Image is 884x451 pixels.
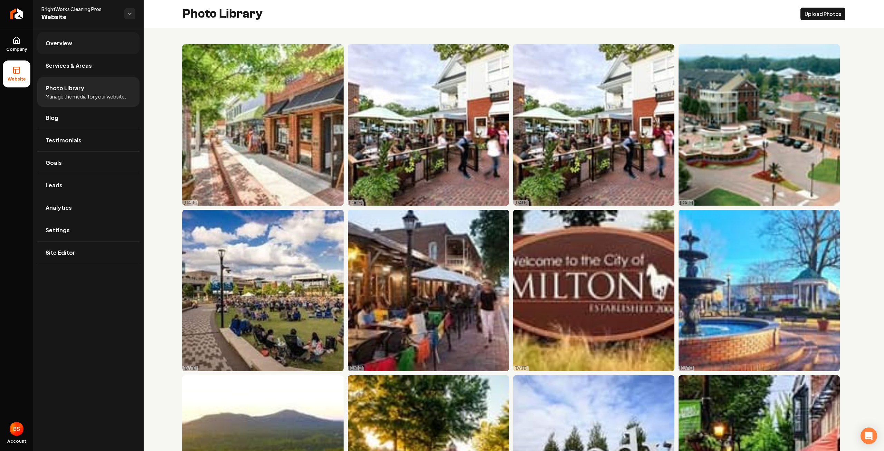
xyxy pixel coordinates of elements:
span: Testimonials [46,136,81,144]
p: [DATE] [515,200,528,206]
img: Outdoor dining at Paces & Vine with guests enjoying meals on a lively patio. [513,44,674,206]
span: Leads [46,181,63,189]
p: [DATE] [349,366,362,371]
a: Site Editor [37,242,140,264]
h2: Photo Library [182,7,263,21]
span: BrightWorks Cleaning Pros [41,6,119,12]
p: [DATE] [184,366,197,371]
span: Goals [46,159,62,167]
p: [DATE] [349,200,362,206]
a: Overview [37,32,140,54]
span: Overview [46,39,72,47]
a: Leads [37,174,140,196]
img: Charming downtown storefronts with outdoor seating and greenery on a sunny day. [182,44,344,206]
span: Site Editor [46,248,75,257]
img: Crowd enjoying an outdoor event in a park with blue skies and clouds, featuring seating areas. [182,210,344,371]
p: [DATE] [184,200,197,206]
span: Account [7,439,26,444]
a: Testimonials [37,129,140,151]
img: Rebolt Logo [10,8,23,19]
span: Photo Library [46,84,84,92]
div: Open Intercom Messenger [861,427,877,444]
span: Analytics [46,204,72,212]
a: Blog [37,107,140,129]
a: Services & Areas [37,55,140,77]
a: Goals [37,152,140,174]
span: Website [41,12,119,22]
img: Aerial view of a vibrant shopping center with landscaped gardens and residential buildings. [679,44,840,206]
span: Services & Areas [46,62,92,70]
span: Website [5,76,29,82]
button: Open user button [10,422,23,436]
span: Settings [46,226,70,234]
p: [DATE] [515,366,528,371]
img: Outdoor dining scene with vibrant lights, people enjoying meals, and a sunset ambiance. [348,210,509,371]
p: [DATE] [680,366,693,371]
img: Welcome sign for the City of Milton, established 2006, featuring a horse silhouette. [513,210,674,371]
img: Fountain in park with gazebo, benches, and shops in the background under clear blue sky. [679,210,840,371]
img: BrightWorks support [10,422,23,436]
button: Upload Photos [800,8,845,20]
a: Company [3,31,30,58]
a: Settings [37,219,140,241]
span: Blog [46,114,58,122]
span: Company [3,47,30,52]
span: Manage the media for your website. [46,93,126,100]
a: Analytics [37,197,140,219]
p: [DATE] [680,200,693,206]
img: Paces & Vine restaurant patio bustling with diners, outdoor seating, and inviting atmosphere. [348,44,509,206]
